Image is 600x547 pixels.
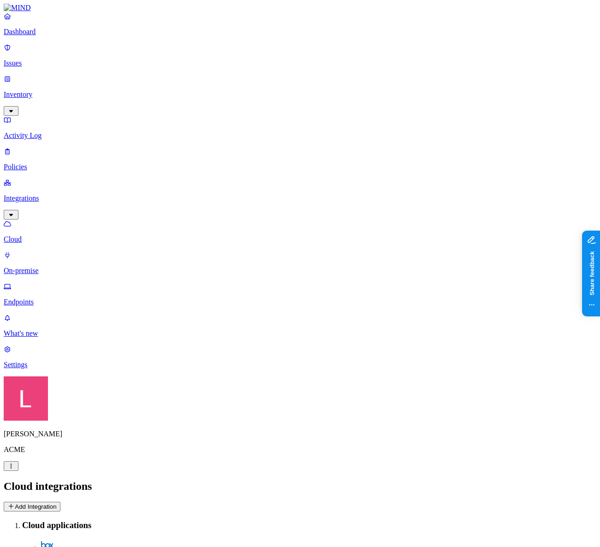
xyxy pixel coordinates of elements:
p: What's new [4,329,596,338]
p: Policies [4,163,596,171]
a: Issues [4,43,596,67]
h2: Cloud integrations [4,480,596,493]
a: Dashboard [4,12,596,36]
p: Dashboard [4,28,596,36]
a: Inventory [4,75,596,114]
a: Settings [4,345,596,369]
p: Issues [4,59,596,67]
p: Settings [4,361,596,369]
button: Add Integration [4,502,60,511]
img: Landen Brown [4,376,48,421]
a: Activity Log [4,116,596,140]
p: ACME [4,446,596,454]
h3: Cloud applications [22,520,596,530]
p: Integrations [4,194,596,202]
a: On-premise [4,251,596,275]
a: What's new [4,314,596,338]
img: MIND [4,4,31,12]
p: On-premise [4,267,596,275]
a: Endpoints [4,282,596,306]
a: Policies [4,147,596,171]
p: Activity Log [4,131,596,140]
p: [PERSON_NAME] [4,430,596,438]
a: Cloud [4,220,596,244]
a: Integrations [4,178,596,218]
p: Inventory [4,90,596,99]
p: Endpoints [4,298,596,306]
p: Cloud [4,235,596,244]
a: MIND [4,4,596,12]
